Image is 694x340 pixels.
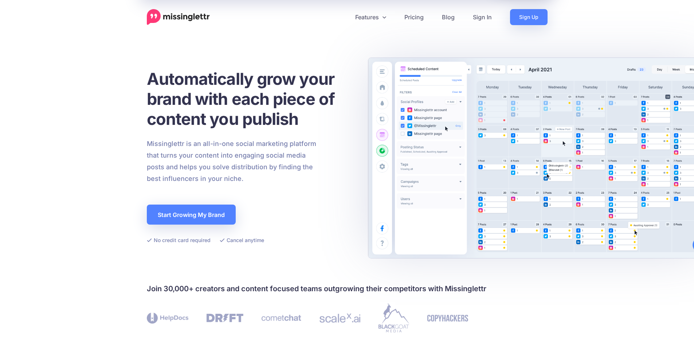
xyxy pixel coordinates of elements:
[147,283,548,294] h4: Join 30,000+ creators and content focused teams outgrowing their competitors with Missinglettr
[220,236,264,245] li: Cancel anytime
[147,9,210,25] a: Home
[433,9,464,25] a: Blog
[147,205,236,225] a: Start Growing My Brand
[147,138,317,185] p: Missinglettr is an all-in-one social marketing platform that turns your content into engaging soc...
[147,236,211,245] li: No credit card required
[346,9,395,25] a: Features
[395,9,433,25] a: Pricing
[147,69,353,129] h1: Automatically grow your brand with each piece of content you publish
[464,9,501,25] a: Sign In
[510,9,548,25] a: Sign Up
